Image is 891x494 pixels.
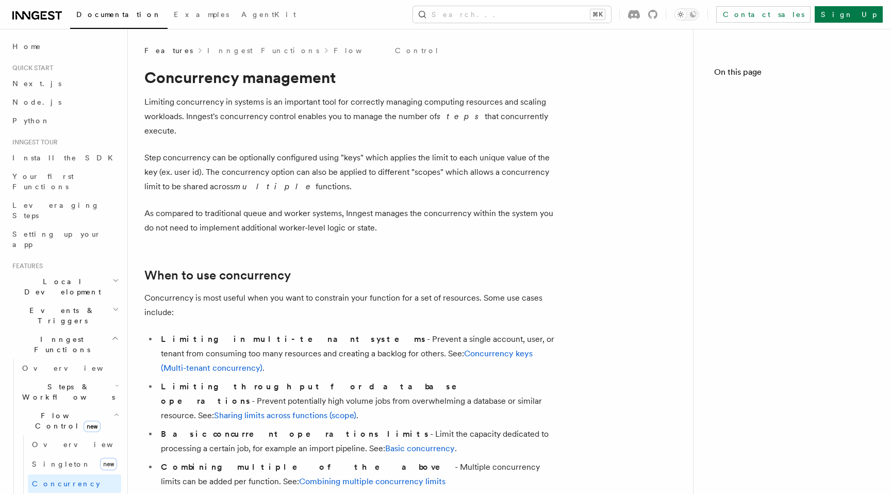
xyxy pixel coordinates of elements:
[8,111,121,130] a: Python
[161,462,455,472] strong: Combining multiple of the above
[716,6,811,23] a: Contact sales
[8,138,58,146] span: Inngest tour
[8,149,121,167] a: Install the SDK
[8,301,121,330] button: Events & Triggers
[714,66,870,83] h4: On this page
[144,151,557,194] p: Step concurrency can be optionally configured using "keys" which applies the limit to each unique...
[158,427,557,456] li: - Limit the capacity dedicated to processing a certain job, for example an import pipeline. See: .
[214,410,356,420] a: Sharing limits across functions (scope)
[8,196,121,225] a: Leveraging Steps
[437,111,485,121] em: steps
[22,364,128,372] span: Overview
[144,68,557,87] h1: Concurrency management
[12,154,119,162] span: Install the SDK
[334,45,439,56] a: Flow Control
[8,37,121,56] a: Home
[12,117,50,125] span: Python
[144,45,193,56] span: Features
[161,429,430,439] strong: Basic concurrent operations limits
[28,435,121,454] a: Overview
[12,41,41,52] span: Home
[12,98,61,106] span: Node.js
[32,480,100,488] span: Concurrency
[76,10,161,19] span: Documentation
[8,305,112,326] span: Events & Triggers
[84,421,101,432] span: new
[207,45,319,56] a: Inngest Functions
[12,79,61,88] span: Next.js
[32,460,91,468] span: Singleton
[674,8,699,21] button: Toggle dark mode
[8,276,112,297] span: Local Development
[158,332,557,375] li: - Prevent a single account, user, or tenant from consuming too many resources and creating a back...
[18,359,121,377] a: Overview
[18,410,113,431] span: Flow Control
[590,9,605,20] kbd: ⌘K
[8,272,121,301] button: Local Development
[8,74,121,93] a: Next.js
[161,334,427,344] strong: Limiting in multi-tenant systems
[161,382,471,406] strong: Limiting throughput for database operations
[8,64,53,72] span: Quick start
[8,262,43,270] span: Features
[144,268,291,283] a: When to use concurrency
[234,182,316,191] em: multiple
[144,291,557,320] p: Concurrency is most useful when you want to constrain your function for a set of resources. Some ...
[385,443,455,453] a: Basic concurrency
[18,382,115,402] span: Steps & Workflows
[168,3,235,28] a: Examples
[235,3,302,28] a: AgentKit
[815,6,883,23] a: Sign Up
[28,454,121,474] a: Singletonnew
[413,6,611,23] button: Search...⌘K
[241,10,296,19] span: AgentKit
[100,458,117,470] span: new
[8,330,121,359] button: Inngest Functions
[144,95,557,138] p: Limiting concurrency in systems is an important tool for correctly managing computing resources a...
[28,474,121,493] a: Concurrency
[18,406,121,435] button: Flow Controlnew
[70,3,168,29] a: Documentation
[174,10,229,19] span: Examples
[299,476,445,486] a: Combining multiple concurrency limits
[12,230,101,249] span: Setting up your app
[8,225,121,254] a: Setting up your app
[18,377,121,406] button: Steps & Workflows
[12,201,100,220] span: Leveraging Steps
[144,206,557,235] p: As compared to traditional queue and worker systems, Inngest manages the concurrency within the s...
[158,460,557,489] li: - Multiple concurrency limits can be added per function. See:
[158,380,557,423] li: - Prevent potentially high volume jobs from overwhelming a database or similar resource. See: .
[8,167,121,196] a: Your first Functions
[8,93,121,111] a: Node.js
[32,440,138,449] span: Overview
[12,172,74,191] span: Your first Functions
[8,334,111,355] span: Inngest Functions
